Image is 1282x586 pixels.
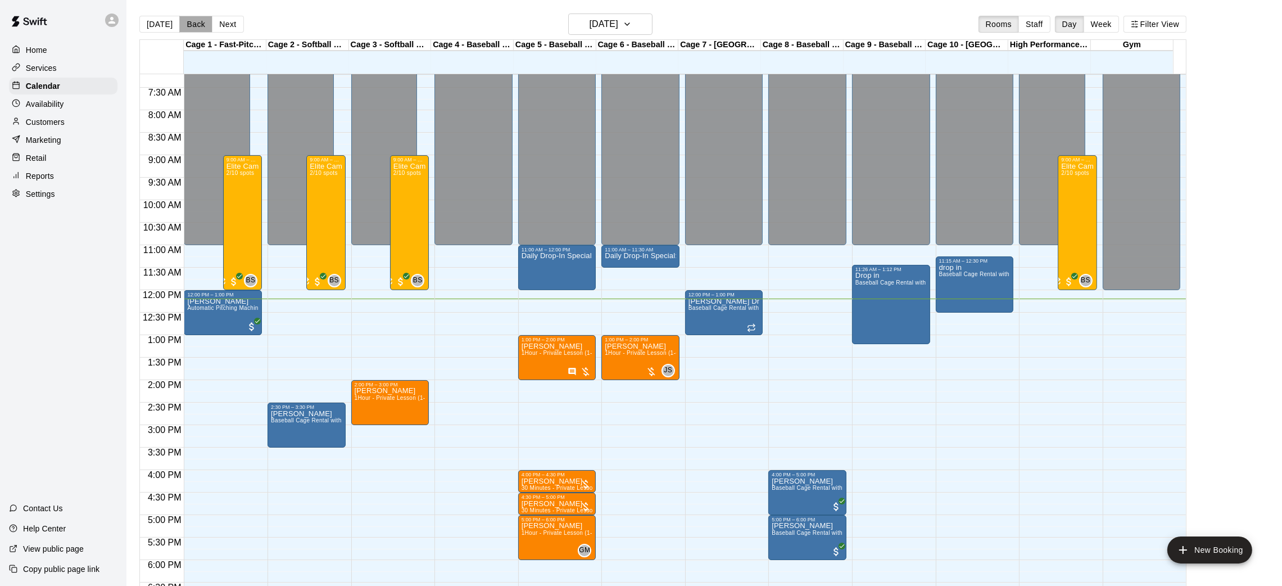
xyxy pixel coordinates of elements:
span: BS [413,275,423,286]
div: Cage 7 - [GEOGRAPHIC_DATA] [678,40,761,51]
span: Baseline Staff [248,274,257,287]
div: Baseline Staff [244,274,257,287]
span: All customers have paid [1063,276,1075,287]
span: 2:00 PM [145,380,184,390]
p: Home [26,44,47,56]
div: 11:26 AM – 1:12 PM: Drop in [852,265,930,344]
div: 9:00 AM – 12:00 PM [226,157,259,163]
a: Calendar [9,78,117,94]
div: Retail [9,150,117,166]
p: Marketing [26,134,61,146]
div: 9:00 AM – 12:00 PM [310,157,342,163]
div: 5:00 PM – 6:00 PM: Baseball Cage Rental with Pitching Machine (4 People Maximum!) [768,515,846,560]
div: 11:26 AM – 1:12 PM [855,267,927,272]
a: Home [9,42,117,58]
span: 4:00 PM [145,470,184,480]
span: 30 Minutes - Private Lesson (1-on-1) [522,507,619,513]
span: 1:30 PM [145,358,184,367]
button: Rooms [979,16,1019,33]
span: All customers have paid [831,546,842,557]
div: 9:00 AM – 12:00 PM: Elite Camp -half day [390,155,429,290]
div: 12:00 PM – 1:00 PM: Evan Drop In - PAID! [685,290,763,335]
span: 5:30 PM [145,538,184,547]
div: 11:00 AM – 12:00 PM: Daily Drop-In Special: The Best Batting Cages Near You! - 11AM-4PM WEEKDAYS [518,245,596,290]
span: 5:00 PM [145,515,184,525]
span: Baseball Cage Rental with Pitching Machine (4 People Maximum!) [688,305,866,311]
div: 12:00 PM – 1:00 PM [187,292,259,297]
span: Automatic Pitching Machine Baseball Cage Rental (4 People Maximum!) [187,305,380,311]
div: 11:00 AM – 11:30 AM [605,247,676,253]
span: Baseball Cage Rental with Pitching Machine (4 People Maximum!) [855,280,1032,286]
button: [DATE] [139,16,180,33]
div: 2:30 PM – 3:30 PM [271,404,342,410]
span: Jeremias Sucre [666,364,675,377]
span: 6:00 PM [145,560,184,570]
a: Settings [9,186,117,202]
div: 9:00 AM – 12:00 PM: Elite Camp -half day [306,155,345,290]
p: Reports [26,170,54,182]
div: 2:30 PM – 3:30 PM: clark [268,403,346,448]
span: Baseline Staff [1084,274,1093,287]
span: 3:00 PM [145,425,184,435]
div: Cage 10 - [GEOGRAPHIC_DATA] [926,40,1008,51]
div: 11:00 AM – 12:00 PM [522,247,593,253]
button: Staff [1018,16,1050,33]
div: Cage 3 - Softball Slo-pitch Iron [PERSON_NAME] & Baseball Pitching Machine [349,40,432,51]
div: 2:00 PM – 3:00 PM [355,382,426,387]
div: 4:30 PM – 5:00 PM: jessie schroeder [518,493,596,515]
div: Gym [1091,40,1174,51]
span: 11:30 AM [141,268,184,277]
div: Cage 5 - Baseball Pitching Machine [514,40,596,51]
div: 4:00 PM – 5:00 PM [772,472,843,477]
span: 7:30 AM [146,88,184,97]
p: Help Center [23,523,66,534]
span: 2/10 spots filled [1061,170,1089,176]
div: 9:00 AM – 12:00 PM [393,157,425,163]
p: View public page [23,543,84,555]
span: 8:00 AM [146,110,184,120]
p: Copy public page link [23,564,99,575]
div: 11:00 AM – 11:30 AM: Daily Drop-In Special: The Best Batting Cages Near You! - 11AM-4PM WEEKDAYS [601,245,679,268]
span: Recurring event [747,323,756,332]
span: BS [246,275,256,286]
span: 2/10 spots filled [310,170,337,176]
span: Baseball Cage Rental with Pitching Machine (4 People Maximum!) [271,417,448,423]
div: 1:00 PM – 2:00 PM: 1Hour - Private Lesson (1-on-1) [601,335,679,380]
span: 3:30 PM [145,448,184,457]
span: 12:00 PM [140,290,184,300]
div: 5:00 PM – 6:00 PM [522,517,593,522]
div: 9:00 AM – 12:00 PM [1061,157,1093,163]
button: Week [1084,16,1119,33]
div: 2:00 PM – 3:00 PM: Max Baruch [351,380,429,425]
span: Gabe Manalo [582,544,591,557]
a: Customers [9,114,117,130]
span: GM [579,545,590,556]
a: Reports [9,168,117,184]
div: 1:00 PM – 2:00 PM [522,337,593,342]
div: 4:00 PM – 5:00 PM: Baseball Cage Rental with Pitching Machine (4 People Maximum!) [768,470,846,515]
span: Baseball Cage Rental with Pitching Machine (4 People Maximum!) [772,485,949,491]
p: Customers [26,116,65,128]
div: Cage 6 - Baseball Pitching Machine [596,40,679,51]
span: All customers have paid [831,501,842,512]
div: 9:00 AM – 12:00 PM: Elite Camp -half day [223,155,262,290]
p: Calendar [26,80,60,92]
span: 2/10 spots filled [393,170,421,176]
span: BS [1081,275,1090,286]
div: Baseline Staff [411,274,424,287]
span: 4:30 PM [145,493,184,502]
button: Next [212,16,243,33]
span: 10:00 AM [141,200,184,210]
span: 30 Minutes - Private Lesson (1-on-1) [522,485,619,491]
span: 11:00 AM [141,245,184,255]
span: All customers have paid [312,276,323,287]
div: 11:15 AM – 12:30 PM [939,258,1011,264]
a: Availability [9,96,117,112]
span: All customers have paid [246,321,257,332]
p: Contact Us [23,503,63,514]
div: Cage 1 - Fast-Pitch Machine and Automatic Baseball Hack Attack Pitching Machine [184,40,266,51]
span: 8:30 AM [146,133,184,142]
div: Cage 2 - Softball Slo-pitch Iron [PERSON_NAME] & Hack Attack Baseball Pitching Machine [266,40,349,51]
